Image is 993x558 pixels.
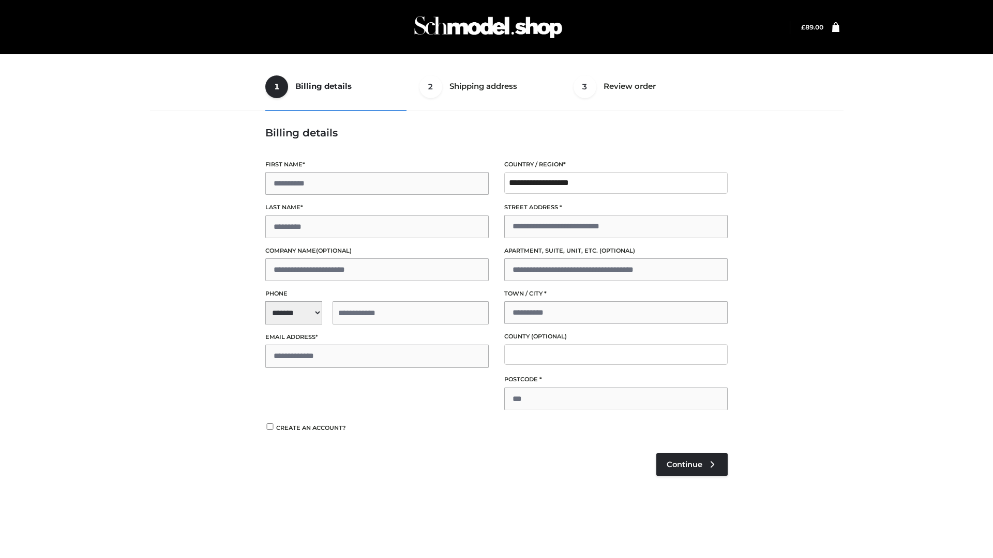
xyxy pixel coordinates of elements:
[504,203,728,212] label: Street address
[656,453,728,476] a: Continue
[265,160,489,169] label: First name
[599,247,635,254] span: (optional)
[531,333,567,340] span: (optional)
[265,203,489,212] label: Last name
[276,424,346,431] span: Create an account?
[504,289,728,299] label: Town / City
[801,23,823,31] bdi: 89.00
[316,247,352,254] span: (optional)
[504,332,728,342] label: County
[504,160,728,169] label: Country / Region
[265,332,489,342] label: Email address
[667,460,702,469] span: Continue
[504,246,728,256] label: Apartment, suite, unit, etc.
[801,23,823,31] a: £89.00
[265,423,275,430] input: Create an account?
[265,289,489,299] label: Phone
[411,7,566,48] img: Schmodel Admin 964
[504,375,728,384] label: Postcode
[801,23,805,31] span: £
[265,127,728,139] h3: Billing details
[265,246,489,256] label: Company name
